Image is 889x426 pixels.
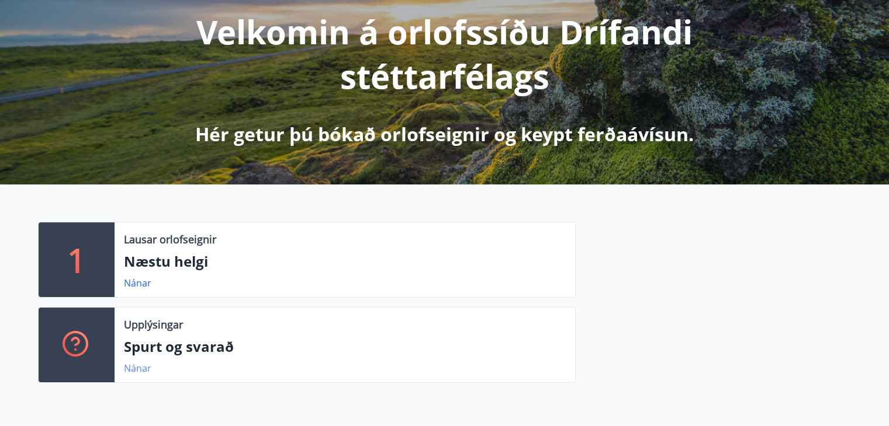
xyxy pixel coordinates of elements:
[124,252,566,271] p: Næstu helgi
[124,277,151,289] a: Nánar
[124,362,151,375] a: Nánar
[67,238,86,282] p: 1
[124,317,183,332] p: Upplýsingar
[124,232,216,247] p: Lausar orlofseignir
[124,337,566,357] p: Spurt og svarað
[195,121,694,147] p: Hér getur þú bókað orlofseignir og keypt ferðaávísun.
[136,9,753,98] p: Velkomin á orlofssíðu Drífandi stéttarfélags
